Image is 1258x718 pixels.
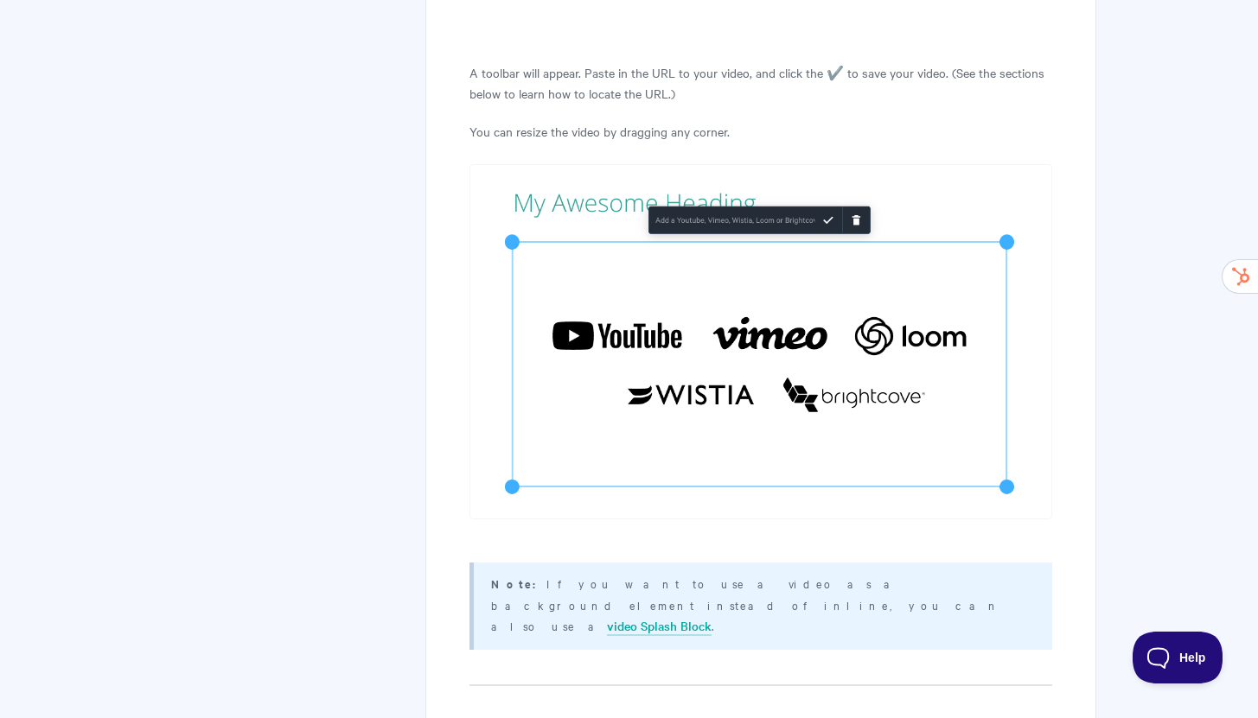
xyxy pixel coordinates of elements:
[469,121,1051,142] p: You can resize the video by dragging any corner.
[469,62,1051,104] p: A toolbar will appear. Paste in the URL to your video, and click the ✔️ to save your video. (See ...
[491,573,1030,636] p: If you want to use a video as a background element instead of inline, you can also use a .
[1133,632,1223,683] iframe: Toggle Customer Support
[607,617,712,636] a: video Splash Block
[491,575,546,592] strong: Note:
